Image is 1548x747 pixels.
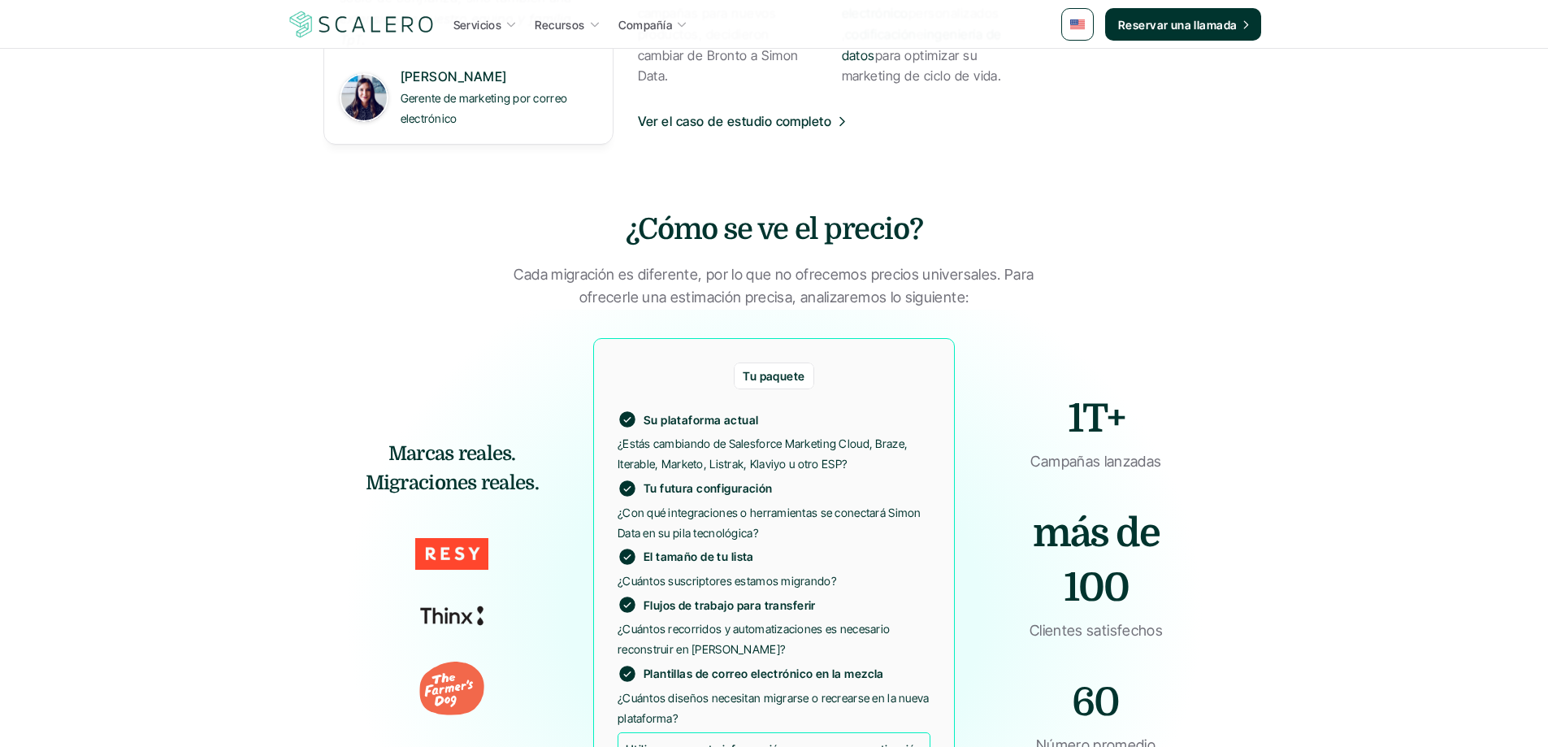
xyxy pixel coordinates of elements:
[401,91,570,125] font: Gerente de marketing por correo electrónico
[638,111,849,132] a: Ver el caso de estudio completo
[618,506,924,540] font: ¿Con qué integraciones o herramientas se conectará Simon Data en su pila tecnológica?
[644,413,758,427] font: Su plataforma actual
[401,68,507,85] font: [PERSON_NAME]
[618,436,910,471] font: ¿Estás cambiando de Salesforce Marketing Cloud, Braze, Iterable, Marketo, Listrak, Klaviyo u otro...
[743,369,804,383] font: Tu paquete
[626,213,922,246] font: ¿Cómo se ve el precio?
[1033,511,1168,610] font: más de 100
[1068,397,1125,441] font: 1T+
[453,18,502,32] font: Servicios
[644,598,816,612] font: Flujos de trabajo para transferir
[644,667,884,680] font: Plantillas de correo electrónico en la mezcla
[514,266,1037,306] font: Cada migración es diferente, por lo que no ofrecemos precios universales. Para ofrecerle una esti...
[644,549,754,563] font: El tamaño de tu lista
[1030,622,1163,639] font: Clientes satisfechos
[618,18,672,32] font: Compañía
[1105,8,1261,41] a: Reservar una llamada
[644,481,773,495] font: Tu futura configuración
[842,26,1005,63] a: ingeniería de datos
[618,691,932,725] font: ¿Cuántos diseños necesitan migrarse o recrearse en la nueva plataforma?
[287,9,436,40] img: Logotipo de la empresa Scalero
[1030,453,1161,470] font: Campañas lanzadas
[638,113,832,129] font: Ver el caso de estudio completo
[366,471,539,494] font: Migraciones reales.
[1073,680,1120,725] font: 60
[287,10,436,39] a: Logotipo de la empresa Scalero
[535,18,584,32] font: Recursos
[618,622,893,656] font: ¿Cuántos recorridos y automatizaciones es necesario reconstruir en [PERSON_NAME]?
[1118,18,1237,32] font: Reservar una llamada
[618,574,836,588] font: ¿Cuántos suscriptores estamos migrando?
[388,442,516,465] font: Marcas reales.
